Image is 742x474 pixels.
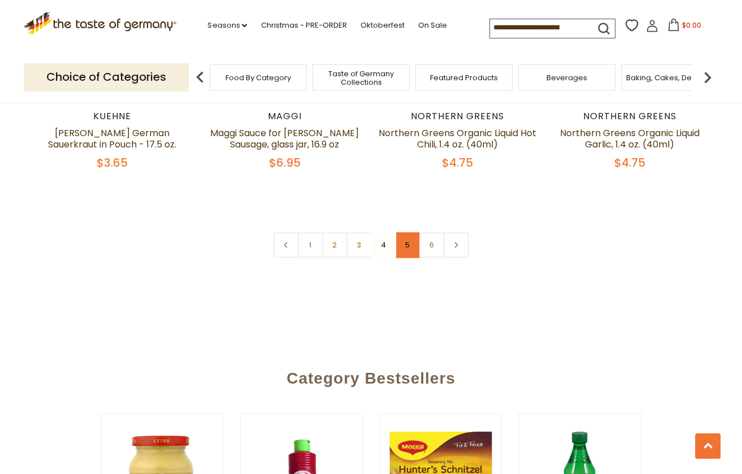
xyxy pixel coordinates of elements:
a: Food By Category [225,73,291,82]
button: $0.00 [661,19,709,36]
div: Northern Greens [549,111,710,122]
a: 6 [419,232,445,258]
a: Taste of Germany Collections [316,69,406,86]
a: Seasons [207,19,247,32]
a: 1 [298,232,323,258]
div: Kuehne [32,111,193,122]
a: Beverages [546,73,587,82]
a: 2 [322,232,348,258]
div: Category Bestsellers [22,353,719,399]
img: next arrow [696,66,719,89]
div: Maggi [205,111,366,122]
img: previous arrow [189,66,211,89]
a: Maggi Sauce for [PERSON_NAME] Sausage, glass jar, 16.9 oz [210,127,359,151]
p: Choice of Categories [24,63,189,91]
span: $4.75 [614,155,645,171]
a: Featured Products [430,73,498,82]
a: [PERSON_NAME] German Sauerkraut in Pouch - 17.5 oz. [48,127,176,151]
span: $0.00 [682,20,701,30]
a: Northern Greens Organic Liquid Hot Chili, 1.4 oz. (40ml) [379,127,536,151]
div: Northern Greens [377,111,538,122]
a: Oktoberfest [360,19,404,32]
a: 5 [395,232,420,258]
span: $3.65 [97,155,128,171]
span: $4.75 [442,155,473,171]
span: $6.95 [269,155,301,171]
a: Christmas - PRE-ORDER [261,19,346,32]
a: Northern Greens Organic Liquid Garlic, 1.4 oz. (40ml) [560,127,700,151]
a: 3 [346,232,372,258]
a: Baking, Cakes, Desserts [626,73,714,82]
a: On Sale [418,19,446,32]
